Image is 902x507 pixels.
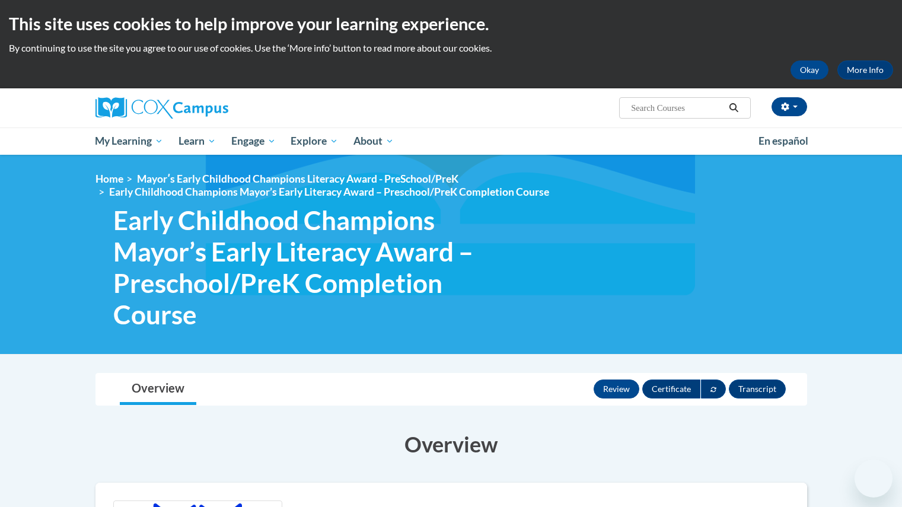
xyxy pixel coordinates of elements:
a: Cox Campus [95,97,321,119]
button: Certificate [642,380,700,398]
span: Engage [231,134,276,148]
button: Account Settings [772,97,807,116]
span: Explore [291,134,338,148]
h2: This site uses cookies to help improve your learning experience. [9,12,893,36]
a: Explore [283,127,346,155]
p: By continuing to use the site you agree to our use of cookies. Use the ‘More info’ button to read... [9,42,893,55]
a: More Info [837,60,893,79]
div: Main menu [78,127,825,155]
a: About [346,127,401,155]
input: Search Courses [630,101,725,115]
a: Learn [171,127,224,155]
a: Mayorʹs Early Childhood Champions Literacy Award - PreSchool/PreK [137,173,458,185]
span: My Learning [95,134,163,148]
span: Learn [179,134,216,148]
button: Search [725,101,742,115]
span: En español [758,135,808,147]
span: About [353,134,394,148]
a: Home [95,173,123,185]
iframe: Button to launch messaging window [855,460,893,498]
button: Okay [791,60,828,79]
span: Early Childhood Champions Mayor’s Early Literacy Award – Preschool/PreK Completion Course [109,186,549,198]
span: regenerate your certificate [701,380,726,398]
img: Cox Campus [95,97,228,119]
a: My Learning [88,127,171,155]
button: Transcript [729,380,786,398]
button: Review [594,380,639,398]
a: Engage [224,127,283,155]
h3: Overview [95,429,807,459]
a: En español [751,129,816,154]
span: Early Childhood Champions Mayor’s Early Literacy Award – Preschool/PreK Completion Course [113,205,522,330]
a: Overview [120,374,196,405]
